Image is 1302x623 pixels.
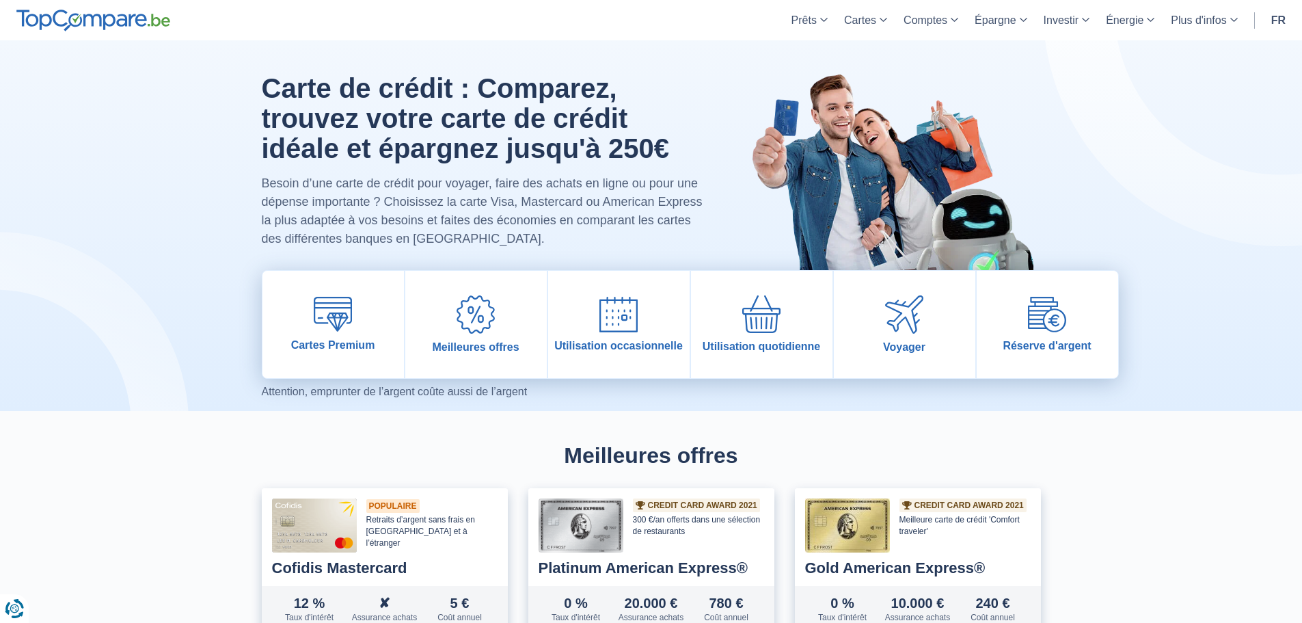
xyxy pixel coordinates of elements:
[272,499,357,553] img: Cofidis Mastercard
[262,174,708,248] p: Besoin d’une carte de crédit pour voyager, faire des achats en ligne ou pour une dépense importan...
[805,613,880,622] div: Taux d'intérêt
[291,339,375,352] span: Cartes Premium
[366,499,420,513] div: Populaire
[272,561,498,576] div: Cofidis Mastercard
[740,40,1041,304] img: image-hero
[902,501,1024,509] a: Credit Card Award 2021
[805,596,880,610] div: 0 %
[883,341,925,354] span: Voyager
[457,295,495,334] img: Meilleures offres
[805,561,1031,576] div: Gold American Express®
[689,613,764,622] div: Coût annuel
[548,271,690,378] a: Utilisation occasionnelle
[262,271,404,378] a: Cartes Premium
[422,613,498,622] div: Coût annuel
[262,73,708,163] h1: Carte de crédit : Comparez, trouvez votre carte de crédit idéale et épargnez jusqu'à 250€
[955,596,1031,610] div: 240 €
[880,613,955,622] div: Assurance achats
[272,613,347,622] div: Taux d'intérêt
[554,339,683,352] span: Utilisation occasionnelle
[885,295,923,334] img: Voyager
[539,561,764,576] div: Platinum American Express®
[834,271,975,378] a: Voyager
[614,613,689,622] div: Assurance achats
[539,596,614,610] div: 0 %
[636,501,757,509] a: Credit Card Award 2021
[422,596,498,610] div: 5 €
[272,596,347,610] div: 12 %
[262,444,1041,468] h2: Meilleures offres
[689,596,764,610] div: 780 €
[899,514,1031,538] div: Meilleure carte de crédit 'Comfort traveler'
[405,271,547,378] a: Meilleures offres
[347,613,422,622] div: Assurance achats
[347,596,422,610] div: ✘
[1028,297,1066,332] img: Réserve d'argent
[955,613,1031,622] div: Coût annuel
[539,499,623,553] img: Platinum American Express®
[1003,339,1091,352] span: Réserve d'argent
[432,341,519,354] span: Meilleures offres
[16,10,170,31] img: TopCompare
[742,295,781,333] img: Utilisation quotidienne
[805,499,890,553] img: Gold American Express®
[366,514,498,548] div: Retraits d’argent sans frais en [GEOGRAPHIC_DATA] et à l’étranger
[314,297,352,332] img: Cartes Premium
[880,596,955,610] div: 10.000 €
[599,297,638,332] img: Utilisation occasionnelle
[977,271,1118,378] a: Réserve d'argent
[633,514,764,538] div: 300 €/an offerts dans une sélection de restaurants
[703,340,820,353] span: Utilisation quotidienne
[614,596,689,610] div: 20.000 €
[539,613,614,622] div: Taux d'intérêt
[691,271,832,378] a: Utilisation quotidienne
